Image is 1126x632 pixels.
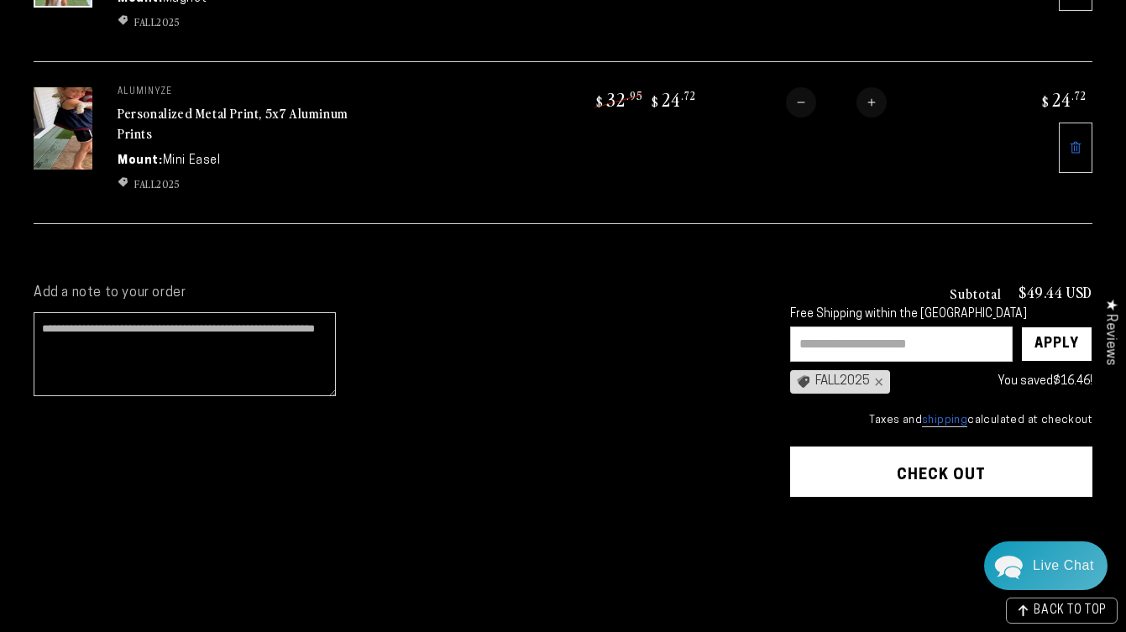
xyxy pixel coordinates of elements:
div: Contact Us Directly [1033,541,1094,590]
dd: Mini Easel [163,152,221,170]
small: Taxes and calculated at checkout [790,412,1092,429]
div: You saved ! [898,371,1092,392]
bdi: 24 [649,87,696,111]
div: × [870,375,883,389]
ul: Discount [118,14,369,29]
p: $49.44 USD [1019,285,1092,300]
div: Click to open Judge.me floating reviews tab [1094,285,1126,379]
bdi: 32 [594,87,643,111]
iframe: PayPal-paypal [790,530,1092,575]
dt: Mount: [118,152,163,170]
img: 5"x7" Rectangle White Glossy Aluminyzed Photo [34,87,92,170]
bdi: 24 [1040,87,1087,111]
span: $ [652,93,659,110]
span: $ [596,93,604,110]
div: Free Shipping within the [GEOGRAPHIC_DATA] [790,308,1092,322]
a: Personalized Metal Print, 5x7 Aluminum Prints [118,103,348,144]
span: $16.46 [1053,375,1090,388]
label: Add a note to your order [34,285,757,302]
span: $ [1042,93,1050,110]
ul: Discount [118,176,369,191]
li: FALL2025 [118,14,369,29]
sup: .95 [626,88,643,102]
button: Check out [790,447,1092,497]
div: FALL2025 [790,370,890,394]
a: Remove 5"x7" Rectangle White Glossy Aluminyzed Photo [1059,123,1092,173]
span: BACK TO TOP [1034,605,1107,617]
a: shipping [922,415,967,427]
input: Quantity for Personalized Metal Print, 5x7 Aluminum Prints [816,87,856,118]
sup: .72 [1071,88,1087,102]
h3: Subtotal [950,286,1002,300]
div: Apply [1034,327,1079,361]
sup: .72 [681,88,696,102]
li: FALL2025 [118,176,369,191]
p: aluminyze [118,87,369,97]
div: Chat widget toggle [984,541,1108,590]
